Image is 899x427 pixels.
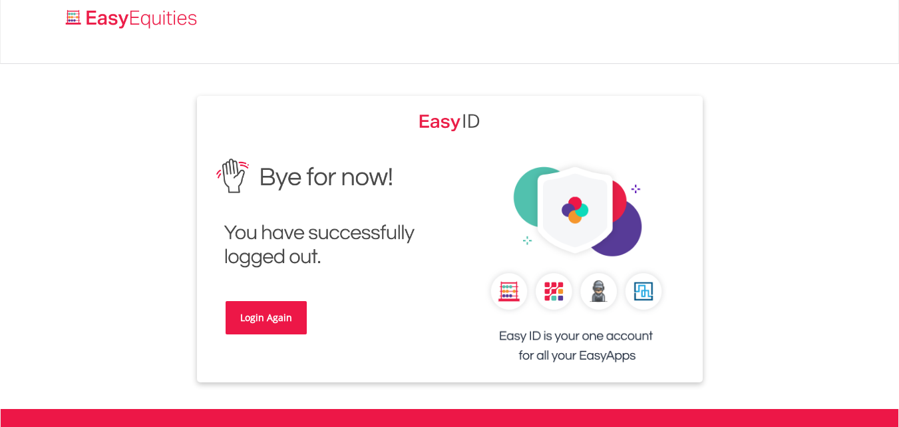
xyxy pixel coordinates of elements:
[63,8,202,30] img: EasyEquities_Logo.png
[61,3,202,30] a: Home page
[419,109,480,132] img: EasyEquities
[226,301,307,334] a: Login Again
[460,149,693,382] img: EasyEquities
[207,149,440,278] img: EasyEquities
